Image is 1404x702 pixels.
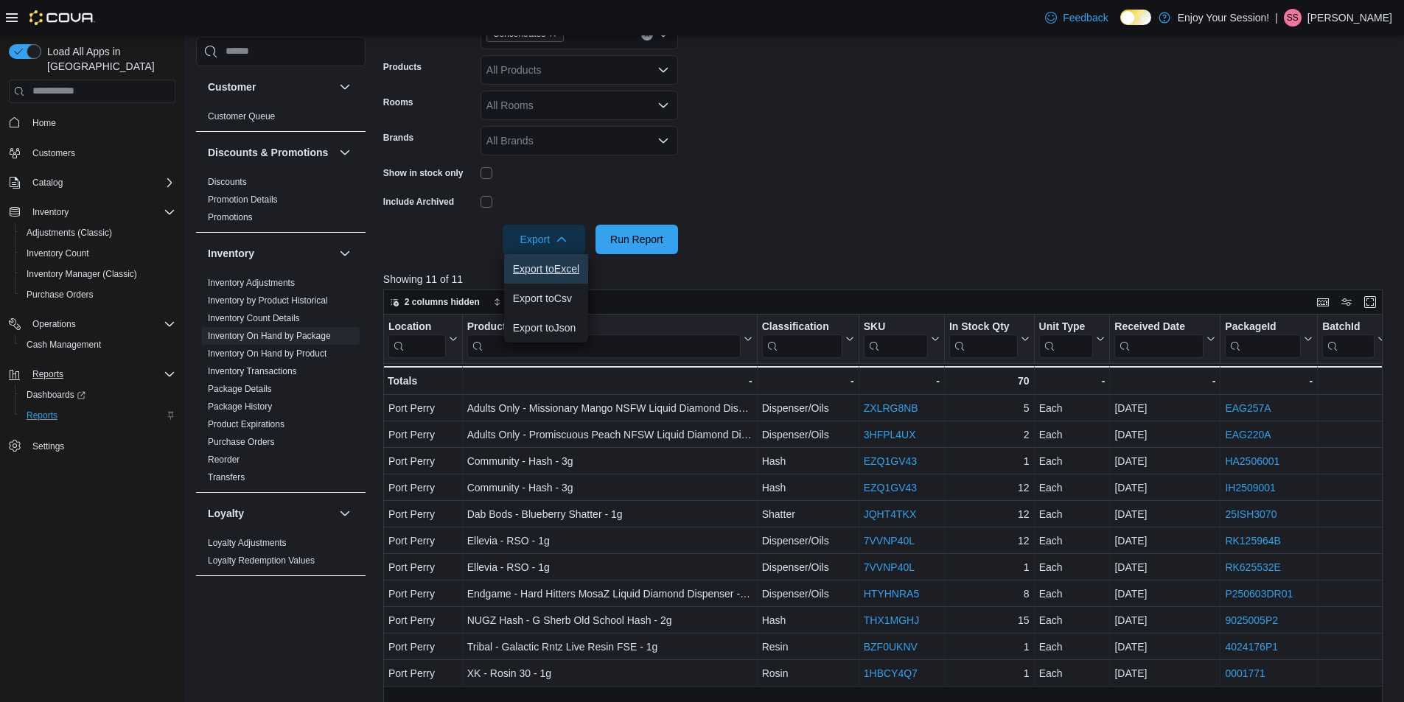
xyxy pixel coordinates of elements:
div: Totals [388,372,458,390]
div: Dab Bods - Blueberry Shatter - 1g [467,505,752,523]
a: Purchase Orders [208,437,275,447]
span: Purchase Orders [21,286,175,303]
button: Sort fields [487,293,553,311]
div: Dispenser/Oils [762,426,854,443]
div: Each [1038,585,1105,603]
div: Received Date [1114,320,1204,334]
div: Classification [762,320,842,334]
div: 12 [949,505,1030,523]
a: Reorder [208,454,240,465]
button: Customer [208,80,333,94]
button: Inventory Count [15,243,181,264]
span: Dashboards [21,386,175,404]
div: Loyalty [196,534,366,575]
div: [DATE] [1114,479,1215,496]
span: Operations [27,315,175,333]
div: Each [1038,399,1105,417]
button: Catalog [27,174,69,192]
a: 9025005P2 [1225,614,1278,626]
span: Inventory On Hand by Product [208,348,326,359]
span: Promotion Details [208,194,278,206]
span: Inventory On Hand by Package [208,330,331,342]
button: Product [467,320,752,357]
div: [DATE] [1114,399,1215,417]
h3: Inventory [208,246,254,261]
a: BZF0UKNV [864,641,918,653]
div: SKU URL [864,320,928,357]
div: Unit Type [1038,320,1093,334]
div: Port Perry [388,611,458,629]
button: Display options [1338,293,1355,311]
div: BatchId [1322,320,1375,357]
a: JQHT4TKX [864,508,917,520]
span: SS [1287,9,1299,27]
div: - [467,372,752,390]
button: Adjustments (Classic) [15,222,181,243]
a: Customers [27,144,81,162]
p: | [1275,9,1278,27]
a: Settings [27,438,70,455]
button: Export toJson [504,313,588,343]
button: BatchId [1322,320,1386,357]
button: Inventory [208,246,333,261]
a: Inventory Manager (Classic) [21,265,143,283]
span: Feedback [1063,10,1108,25]
h3: OCM [208,589,232,604]
p: [PERSON_NAME] [1307,9,1392,27]
h3: Discounts & Promotions [208,145,328,160]
div: Dispenser/Oils [762,399,854,417]
div: Inventory [196,274,366,492]
label: Show in stock only [383,167,464,179]
div: Classification [762,320,842,357]
span: Adjustments (Classic) [21,224,175,242]
button: Enter fullscreen [1361,293,1379,311]
button: Customer [336,78,354,96]
span: Inventory Adjustments [208,277,295,289]
div: Each [1038,611,1105,629]
div: Port Perry [388,399,458,417]
a: Adjustments (Classic) [21,224,118,242]
button: Reports [15,405,181,426]
span: Inventory Count [21,245,175,262]
button: Discounts & Promotions [336,144,354,161]
div: Each [1038,558,1105,576]
a: Customer Queue [208,111,275,122]
a: Inventory Count [21,245,95,262]
span: Catalog [32,177,63,189]
input: Dark Mode [1120,10,1151,25]
a: HA2506001 [1225,455,1279,467]
div: Port Perry [388,532,458,550]
div: 2 [949,426,1030,443]
h3: Loyalty [208,506,244,521]
button: Loyalty [336,505,354,522]
div: Product [467,320,741,334]
span: Loyalty Adjustments [208,537,287,549]
div: [DATE] [1114,611,1215,629]
div: Location [388,320,446,357]
div: XK - Rosin 30 - 1g [467,664,752,682]
button: Purchase Orders [15,284,181,305]
button: Keyboard shortcuts [1314,293,1332,311]
span: Reorder [208,454,240,466]
div: 12 [949,532,1030,550]
span: Transfers [208,471,245,483]
div: Dispenser/Oils [762,558,854,576]
a: 4024176P1 [1225,641,1278,653]
div: Ellevia - RSO - 1g [467,532,752,550]
a: 7VVNP40L [864,535,915,547]
div: Port Perry [388,664,458,682]
a: 7VVNP40L [864,561,915,573]
div: [DATE] [1114,426,1215,443]
div: Port Perry [388,638,458,656]
a: Home [27,114,62,132]
a: 0001771 [1225,667,1265,679]
button: SKU [864,320,940,357]
a: ZXLRG8NB [864,402,918,414]
button: Export toCsv [504,284,588,313]
div: Endgame - Hard Hitters MosaZ Liquid Diamond Dispenser - 0.95g [467,585,752,603]
button: Discounts & Promotions [208,145,333,160]
div: SKU [864,320,928,334]
a: Package History [208,401,272,412]
button: Open list of options [657,99,669,111]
